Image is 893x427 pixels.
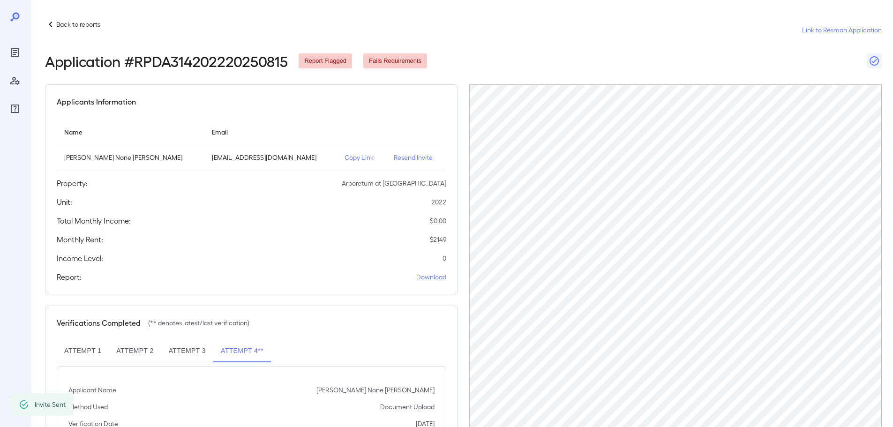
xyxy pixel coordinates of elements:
p: 0 [443,254,446,263]
div: Log Out [8,393,23,408]
h2: Application # RPDA314202220250815 [45,52,287,69]
h5: Applicants Information [57,96,136,107]
p: [PERSON_NAME] None [PERSON_NAME] [64,153,197,162]
h5: Monthly Rent: [57,234,103,245]
h5: Verifications Completed [57,317,141,329]
p: Method Used [68,402,108,412]
p: Document Upload [380,402,435,412]
button: Attempt 3 [161,340,213,362]
p: [EMAIL_ADDRESS][DOMAIN_NAME] [212,153,330,162]
h5: Property: [57,178,88,189]
a: Link to Resman Application [802,25,882,35]
p: Applicant Name [68,385,116,395]
p: Copy Link [345,153,378,162]
span: Report Flagged [299,57,352,66]
h5: Total Monthly Income: [57,215,131,226]
div: Reports [8,45,23,60]
div: FAQ [8,101,23,116]
span: Fails Requirements [363,57,427,66]
p: Resend Invite [394,153,439,162]
p: $ 0.00 [430,216,446,225]
div: Invite Sent [35,396,66,413]
button: Attempt 4** [213,340,271,362]
div: Manage Users [8,73,23,88]
p: (** denotes latest/last verification) [148,318,249,328]
th: Name [57,119,204,145]
h5: Income Level: [57,253,103,264]
th: Email [204,119,337,145]
a: Download [416,272,446,282]
p: $ 2149 [430,235,446,244]
button: Close Report [867,53,882,68]
h5: Unit: [57,196,72,208]
button: Attempt 2 [109,340,161,362]
p: Back to reports [56,20,100,29]
table: simple table [57,119,446,170]
p: Arboretum at [GEOGRAPHIC_DATA] [342,179,446,188]
h5: Report: [57,271,82,283]
p: [PERSON_NAME] None [PERSON_NAME] [316,385,435,395]
button: Attempt 1 [57,340,109,362]
p: 2022 [431,197,446,207]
